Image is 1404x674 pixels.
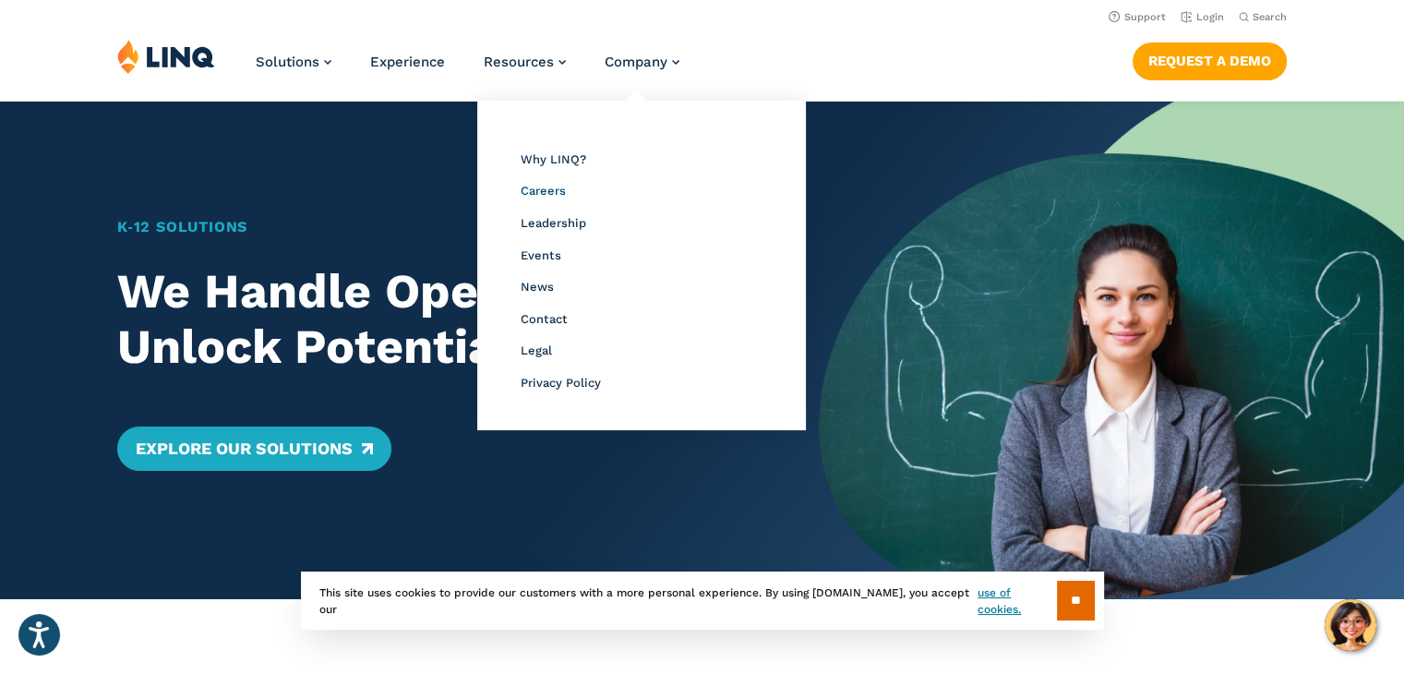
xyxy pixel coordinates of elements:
[256,54,331,70] a: Solutions
[978,584,1056,618] a: use of cookies.
[521,216,586,230] a: Leadership
[521,343,552,357] a: Legal
[1133,39,1287,79] nav: Button Navigation
[521,152,586,166] a: Why LINQ?
[484,54,554,70] span: Resources
[484,54,566,70] a: Resources
[256,39,679,100] nav: Primary Navigation
[1109,11,1166,23] a: Support
[1181,11,1224,23] a: Login
[521,184,566,198] a: Careers
[521,312,568,326] a: Contact
[370,54,445,70] a: Experience
[256,54,319,70] span: Solutions
[521,376,601,390] a: Privacy Policy
[117,264,762,375] h2: We Handle Operations. You Unlock Potential.
[117,39,215,74] img: LINQ | K‑12 Software
[117,216,762,238] h1: K‑12 Solutions
[605,54,667,70] span: Company
[1239,10,1287,24] button: Open Search Bar
[521,280,554,294] a: News
[521,248,561,262] a: Events
[117,427,391,471] a: Explore Our Solutions
[1253,11,1287,23] span: Search
[1325,599,1376,651] button: Hello, have a question? Let’s chat.
[301,572,1104,630] div: This site uses cookies to provide our customers with a more personal experience. By using [DOMAIN...
[1133,42,1287,79] a: Request a Demo
[605,54,679,70] a: Company
[819,102,1404,599] img: Home Banner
